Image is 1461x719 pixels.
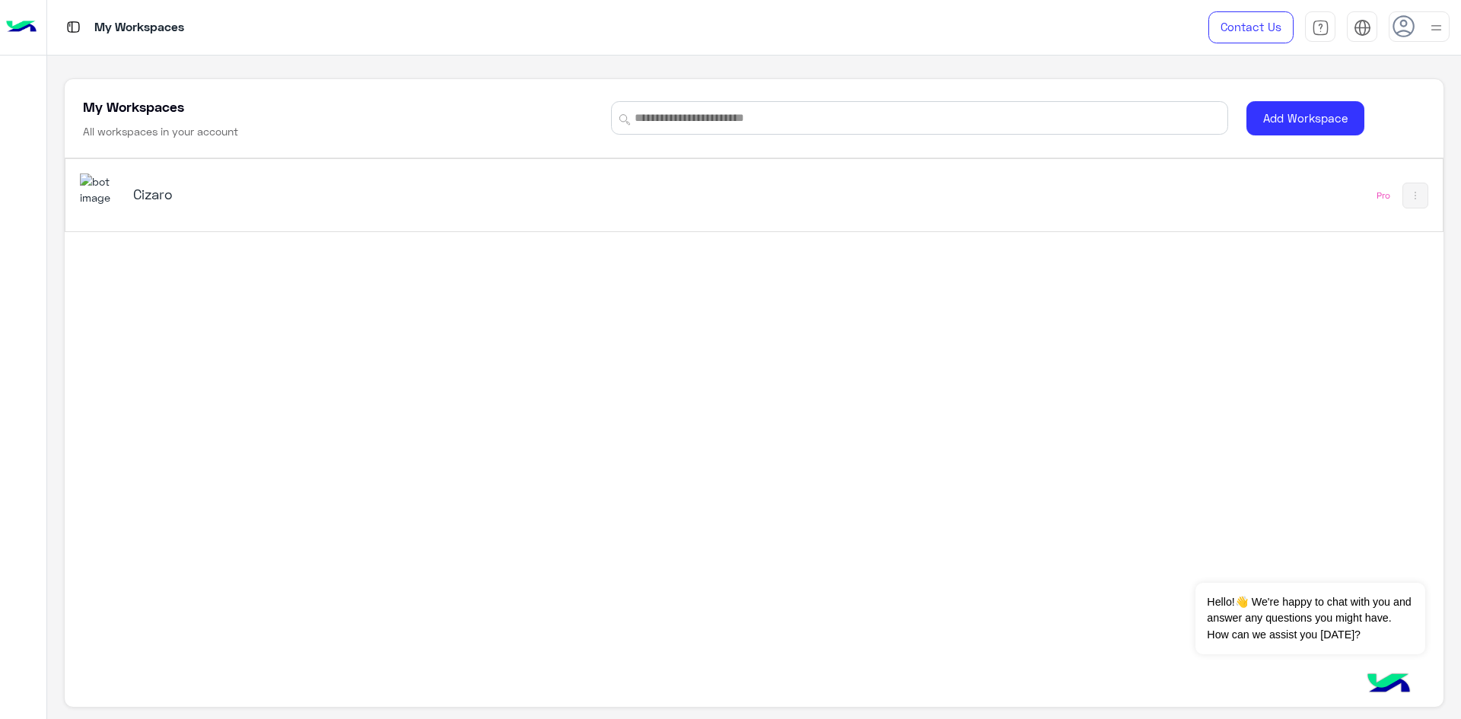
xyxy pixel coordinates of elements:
h6: All workspaces in your account [83,124,238,139]
img: profile [1427,18,1446,37]
p: My Workspaces [94,17,184,38]
a: tab [1305,11,1335,43]
img: tab [64,17,83,37]
a: Contact Us [1208,11,1294,43]
img: Logo [6,11,37,43]
h5: Cizaro [133,185,619,203]
img: hulul-logo.png [1362,658,1415,711]
h5: My Workspaces [83,97,184,116]
div: Pro [1377,189,1390,202]
span: Hello!👋 We're happy to chat with you and answer any questions you might have. How can we assist y... [1195,583,1424,654]
img: tab [1354,19,1371,37]
img: tab [1312,19,1329,37]
img: 919860931428189 [80,173,121,206]
button: Add Workspace [1246,101,1364,135]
